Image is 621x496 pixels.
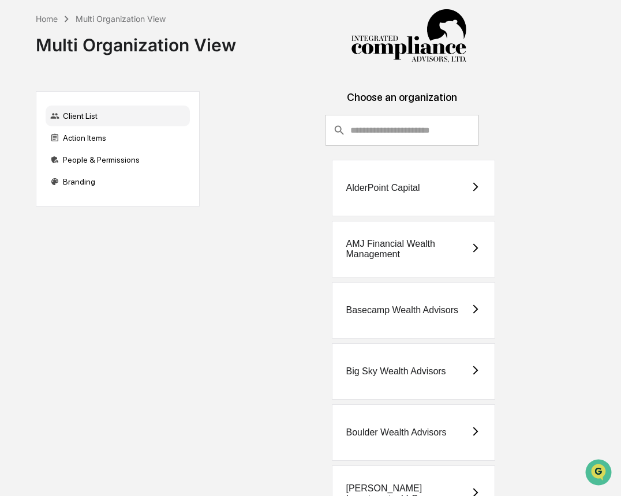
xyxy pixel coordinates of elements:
div: consultant-dashboard__filter-organizations-search-bar [325,115,479,146]
a: 🖐️Preclearance [7,141,79,161]
div: People & Permissions [46,149,190,170]
div: Multi Organization View [76,14,166,24]
div: Start new chat [39,88,189,100]
div: Big Sky Wealth Advisors [346,366,446,377]
div: 🖐️ [12,146,21,156]
div: Boulder Wealth Advisors [346,427,447,438]
div: Client List [46,106,190,126]
div: 🔎 [12,168,21,178]
span: Data Lookup [23,167,73,179]
div: 🗄️ [84,146,93,156]
div: We're available if you need us! [39,100,146,109]
div: AMJ Financial Wealth Management [346,239,471,260]
a: 🗄️Attestations [79,141,148,161]
div: Choose an organization [209,91,594,115]
div: Home [36,14,58,24]
img: 1746055101610-c473b297-6a78-478c-a979-82029cc54cd1 [12,88,32,109]
div: AlderPoint Capital [346,183,420,193]
a: Powered byPylon [81,195,140,204]
div: Basecamp Wealth Advisors [346,305,458,315]
div: Branding [46,171,190,192]
div: Multi Organization View [36,25,236,55]
span: Pylon [115,196,140,204]
a: 🔎Data Lookup [7,163,77,183]
button: Start new chat [196,92,210,106]
p: How can we help? [12,24,210,43]
div: Action Items [46,127,190,148]
span: Preclearance [23,145,74,157]
span: Attestations [95,145,143,157]
iframe: Open customer support [584,458,615,489]
img: Integrated Compliance Advisors [351,9,466,63]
